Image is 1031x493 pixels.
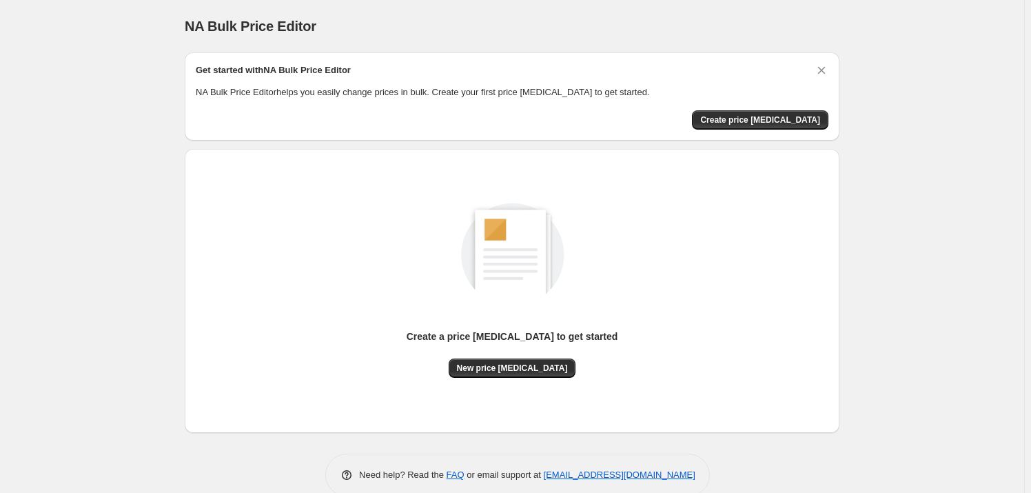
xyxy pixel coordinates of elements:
span: Need help? Read the [359,470,447,480]
p: NA Bulk Price Editor helps you easily change prices in bulk. Create your first price [MEDICAL_DAT... [196,85,828,99]
button: New price [MEDICAL_DATA] [449,359,576,378]
button: Create price change job [692,110,828,130]
span: NA Bulk Price Editor [185,19,316,34]
p: Create a price [MEDICAL_DATA] to get started [407,330,618,343]
span: or email support at [465,470,544,480]
h2: Get started with NA Bulk Price Editor [196,63,351,77]
span: New price [MEDICAL_DATA] [457,363,568,374]
a: [EMAIL_ADDRESS][DOMAIN_NAME] [544,470,695,480]
a: FAQ [447,470,465,480]
button: Dismiss card [815,63,828,77]
span: Create price [MEDICAL_DATA] [700,114,820,125]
